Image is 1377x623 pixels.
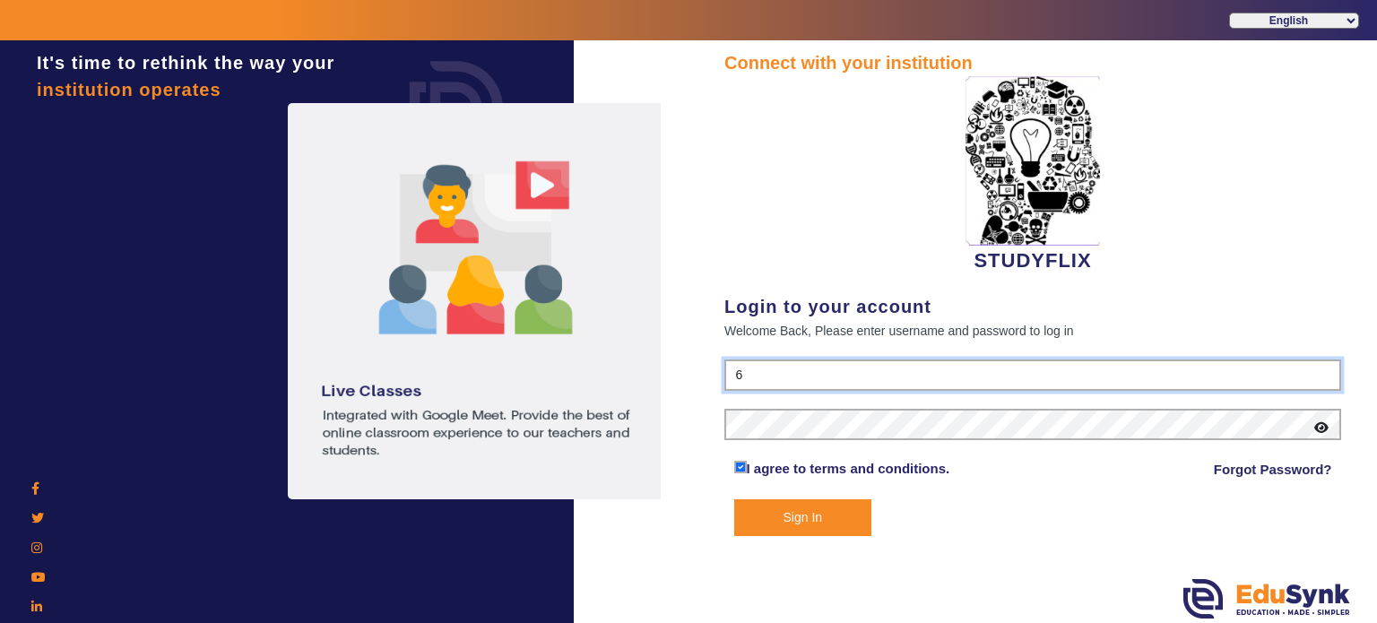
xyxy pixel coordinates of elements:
[389,40,524,175] img: login.png
[724,76,1341,275] div: STUDYFLIX
[724,320,1341,342] div: Welcome Back, Please enter username and password to log in
[747,461,950,476] a: I agree to terms and conditions.
[734,499,872,536] button: Sign In
[288,103,664,499] img: login1.png
[37,80,221,100] span: institution operates
[37,53,334,73] span: It's time to rethink the way your
[1214,459,1332,480] a: Forgot Password?
[966,76,1100,246] img: 2da83ddf-6089-4dce-a9e2-416746467bdd
[724,293,1341,320] div: Login to your account
[1183,579,1350,619] img: edusynk.png
[724,359,1341,392] input: User Name
[724,49,1341,76] div: Connect with your institution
